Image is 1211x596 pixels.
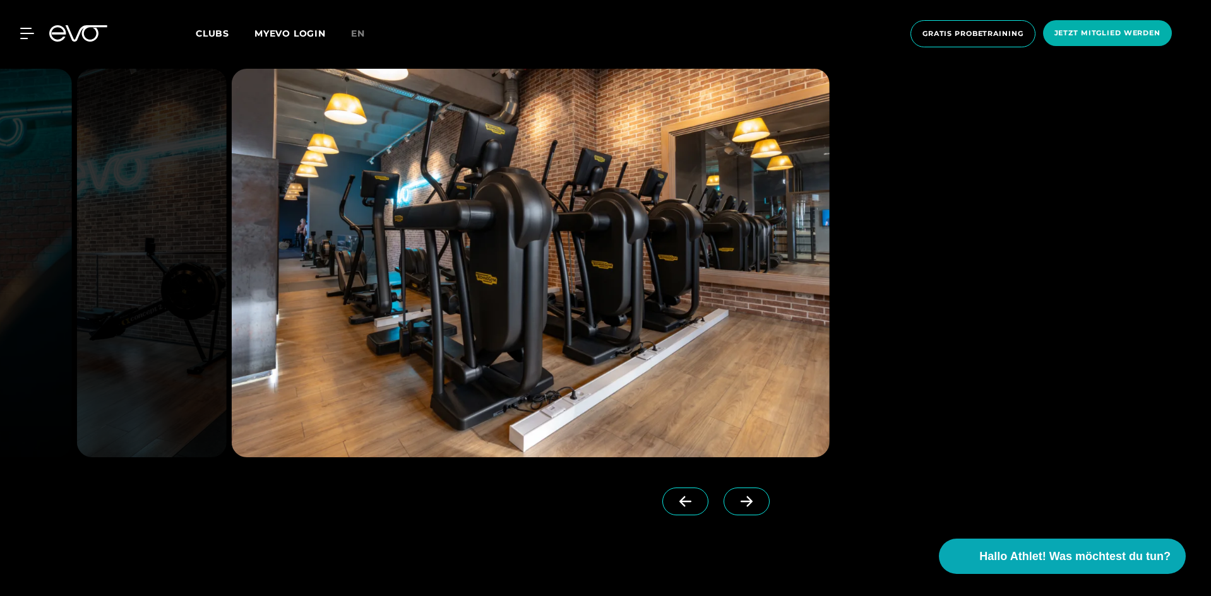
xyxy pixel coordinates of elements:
img: evofitness [77,69,227,457]
button: Hallo Athlet! Was möchtest du tun? [939,539,1186,574]
span: en [351,28,365,39]
span: Clubs [196,28,229,39]
a: en [351,26,380,41]
span: Jetzt Mitglied werden [1054,28,1160,38]
a: Clubs [196,27,254,39]
img: evofitness [232,69,830,457]
a: Gratis Probetraining [907,20,1039,47]
a: MYEVO LOGIN [254,28,326,39]
span: Hallo Athlet! Was möchtest du tun? [979,548,1171,565]
span: Gratis Probetraining [922,28,1023,39]
a: Jetzt Mitglied werden [1039,20,1176,47]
